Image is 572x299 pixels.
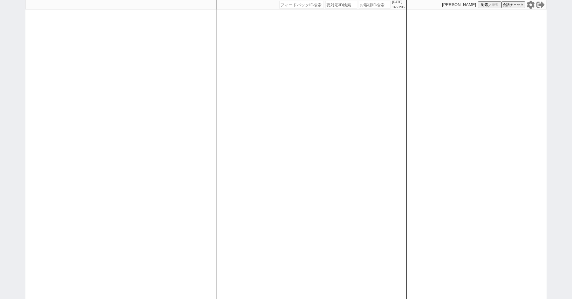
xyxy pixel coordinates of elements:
button: 対応／練習 [478,1,501,8]
span: 会話チェック [503,3,524,7]
span: 練習 [492,3,499,7]
p: [PERSON_NAME] [442,2,476,7]
p: 14:21:06 [392,5,405,10]
input: フィードバックID検索 [279,1,324,9]
input: お客様ID検索 [359,1,391,9]
span: 対応 [481,3,488,7]
button: 会話チェック [501,1,525,8]
input: 要対応ID検索 [325,1,357,9]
